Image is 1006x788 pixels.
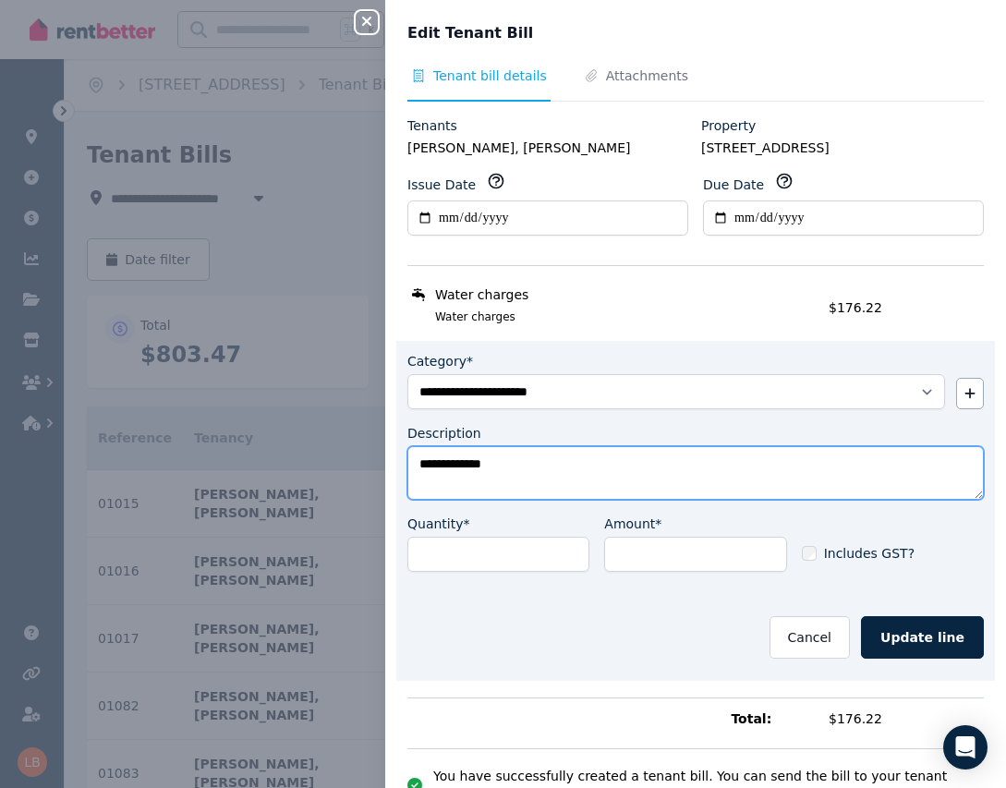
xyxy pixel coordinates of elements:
label: Quantity* [407,515,470,533]
nav: Tabs [407,67,984,102]
label: Due Date [703,176,764,194]
label: Property [701,116,756,135]
label: Amount* [604,515,661,533]
button: Cancel [770,616,850,659]
label: Description [407,424,481,442]
label: Category* [407,352,473,370]
div: Open Intercom Messenger [943,725,988,770]
span: Tenant bill details [433,67,547,85]
span: Edit Tenant Bill [407,22,533,44]
label: Tenants [407,116,457,135]
label: Issue Date [407,176,476,194]
span: Includes GST? [824,544,915,563]
span: Total: [731,709,818,728]
span: Water charges [413,309,818,324]
span: $176.22 [829,300,882,315]
button: Update line [861,616,984,659]
span: $176.22 [829,709,984,728]
legend: [PERSON_NAME], [PERSON_NAME] [407,139,690,157]
span: Attachments [606,67,688,85]
legend: [STREET_ADDRESS] [701,139,984,157]
span: Water charges [435,285,528,304]
input: Includes GST? [802,546,817,561]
